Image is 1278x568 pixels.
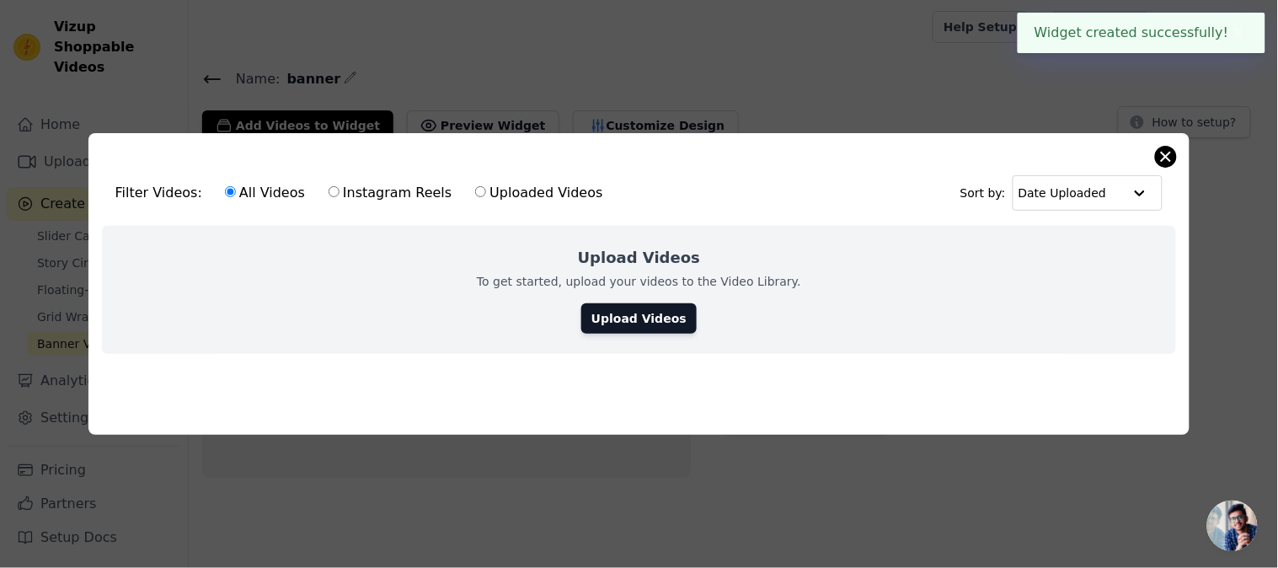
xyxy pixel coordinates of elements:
[1156,147,1176,167] button: Close modal
[581,303,697,334] a: Upload Videos
[474,182,603,204] label: Uploaded Videos
[477,273,801,290] p: To get started, upload your videos to the Video Library.
[115,174,612,212] div: Filter Videos:
[328,182,452,204] label: Instagram Reels
[1018,13,1265,53] div: Widget created successfully!
[1229,23,1249,43] button: Close
[578,246,700,270] h2: Upload Videos
[224,182,306,204] label: All Videos
[1207,501,1258,551] div: Open chat
[960,175,1163,211] div: Sort by:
